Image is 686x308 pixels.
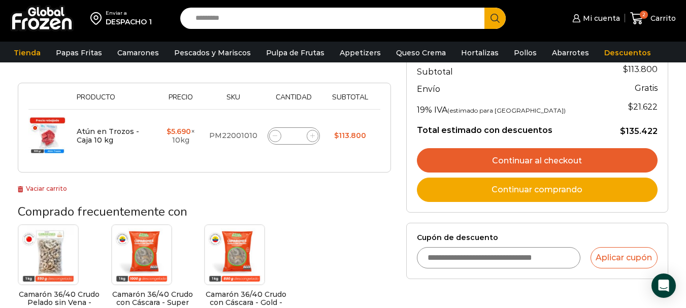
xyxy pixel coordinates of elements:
[106,17,152,27] div: DESPACHO 1
[651,273,676,298] div: Open Intercom Messenger
[628,102,658,112] span: 21.622
[620,126,658,136] bdi: 135.422
[417,178,658,202] a: Continuar comprando
[547,43,594,62] a: Abarrotes
[456,43,504,62] a: Hortalizas
[570,8,619,28] a: Mi cuenta
[620,126,626,136] span: $
[417,233,658,242] label: Cupón de descuento
[51,43,107,62] a: Papas Fritas
[623,64,628,74] span: $
[169,43,256,62] a: Pescados y Mariscos
[509,43,542,62] a: Pollos
[157,110,204,162] td: × 10kg
[334,131,366,140] bdi: 113.800
[204,93,263,109] th: Sku
[417,148,658,173] a: Continuar al checkout
[417,97,604,117] th: 19% IVA
[484,8,506,29] button: Search button
[640,11,648,19] span: 2
[72,93,157,109] th: Producto
[417,59,604,79] th: Subtotal
[623,64,658,74] bdi: 113.800
[635,83,658,93] strong: Gratis
[417,117,604,136] th: Total estimado con descuentos
[167,127,171,136] span: $
[580,13,620,23] span: Mi cuenta
[167,127,191,136] bdi: 5.690
[18,203,187,220] span: Comprado frecuentemente con
[106,10,152,17] div: Enviar a
[599,43,656,62] a: Descuentos
[157,93,204,109] th: Precio
[628,102,633,112] span: $
[630,7,676,30] a: 2 Carrito
[334,131,339,140] span: $
[263,93,325,109] th: Cantidad
[447,107,566,114] small: (estimado para [GEOGRAPHIC_DATA])
[18,185,67,192] a: Vaciar carrito
[417,79,604,97] th: Envío
[325,93,375,109] th: Subtotal
[391,43,451,62] a: Queso Crema
[112,43,164,62] a: Camarones
[90,10,106,27] img: address-field-icon.svg
[77,127,139,145] a: Atún en Trozos - Caja 10 kg
[9,43,46,62] a: Tienda
[591,247,658,268] button: Aplicar cupón
[335,43,386,62] a: Appetizers
[648,13,676,23] span: Carrito
[261,43,330,62] a: Pulpa de Frutas
[204,110,263,162] td: PM22001010
[287,129,301,143] input: Product quantity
